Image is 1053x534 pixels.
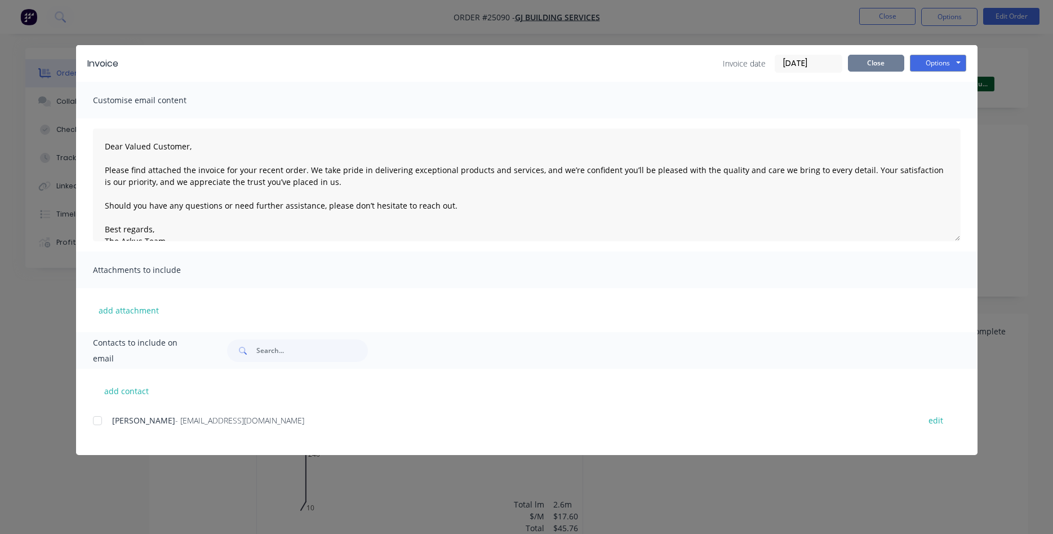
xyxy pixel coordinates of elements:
[93,302,165,319] button: add attachment
[93,262,217,278] span: Attachments to include
[112,415,175,426] span: [PERSON_NAME]
[93,92,217,108] span: Customise email content
[93,335,199,367] span: Contacts to include on email
[93,382,161,399] button: add contact
[848,55,904,72] button: Close
[256,339,368,362] input: Search...
[175,415,304,426] span: - [EMAIL_ADDRESS][DOMAIN_NAME]
[723,58,766,69] span: Invoice date
[87,57,118,70] div: Invoice
[922,413,950,428] button: edit
[910,55,966,72] button: Options
[93,129,961,241] textarea: Dear Valued Customer, Please find attached the invoice for your recent order. We take pride in de...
